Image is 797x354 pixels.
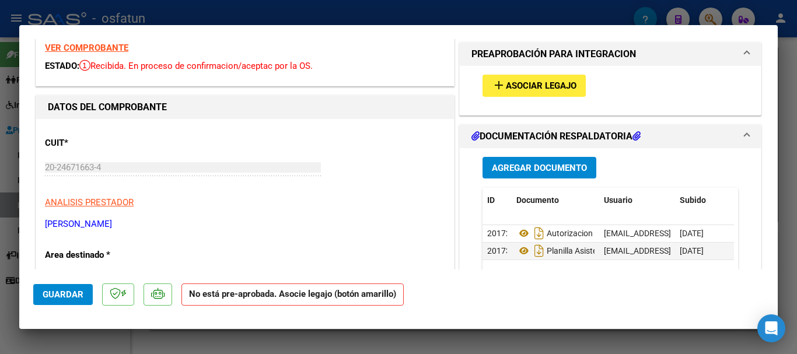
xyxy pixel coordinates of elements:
span: Agregar Documento [492,163,587,173]
i: Descargar documento [532,224,547,243]
button: Agregar Documento [483,157,596,178]
span: ID [487,195,495,205]
span: Planilla Asistencia [516,246,612,255]
span: [DATE] [680,246,704,255]
h1: DOCUMENTACIÓN RESPALDATORIA [471,129,641,143]
span: Asociar Legajo [506,81,576,92]
span: Subido [680,195,706,205]
datatable-header-cell: ID [483,188,512,213]
p: Area destinado * [45,248,165,262]
span: ESTADO: [45,61,79,71]
strong: DATOS DEL COMPROBANTE [48,101,167,113]
h1: PREAPROBACIÓN PARA INTEGRACION [471,47,636,61]
p: CUIT [45,136,165,150]
mat-expansion-panel-header: PREAPROBACIÓN PARA INTEGRACION [460,43,761,66]
strong: No está pre-aprobada. Asocie legajo (botón amarillo) [181,283,404,306]
button: Asociar Legajo [483,75,586,96]
span: Guardar [43,289,83,300]
i: Descargar documento [532,241,547,260]
mat-expansion-panel-header: DOCUMENTACIÓN RESPALDATORIA [460,125,761,148]
span: 20172 [487,229,511,238]
datatable-header-cell: Usuario [599,188,675,213]
span: [DATE] [680,229,704,238]
span: Usuario [604,195,632,205]
span: Documento [516,195,559,205]
datatable-header-cell: Subido [675,188,733,213]
datatable-header-cell: Documento [512,188,599,213]
p: [PERSON_NAME] [45,218,445,231]
div: PREAPROBACIÓN PARA INTEGRACION [460,66,761,114]
datatable-header-cell: Acción [733,188,792,213]
span: 20173 [487,246,511,255]
mat-icon: add [492,78,506,92]
div: Open Intercom Messenger [757,314,785,342]
a: VER COMPROBANTE [45,43,128,53]
button: Guardar [33,284,93,305]
span: Autorizacion [516,229,593,238]
span: ANALISIS PRESTADOR [45,197,134,208]
span: Recibida. En proceso de confirmacion/aceptac por la OS. [79,61,313,71]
